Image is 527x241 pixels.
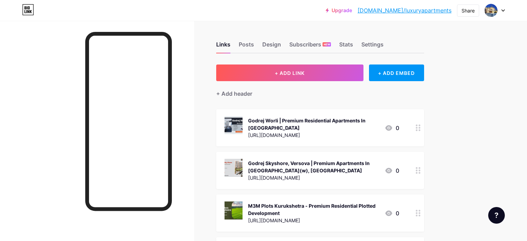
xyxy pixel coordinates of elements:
div: Godrej Worli | Premium Residential Apartments In [GEOGRAPHIC_DATA] [248,117,379,131]
div: Subscribers [289,40,331,53]
div: Links [216,40,230,53]
a: [DOMAIN_NAME]/luxuryapartments [358,6,451,15]
div: Stats [339,40,353,53]
button: + ADD LINK [216,64,363,81]
div: [URL][DOMAIN_NAME] [248,174,379,181]
div: 0 [385,124,399,132]
span: NEW [324,42,330,46]
span: + ADD LINK [275,70,305,76]
div: 0 [385,209,399,217]
div: Settings [361,40,384,53]
div: + ADD EMBED [369,64,424,81]
div: [URL][DOMAIN_NAME] [248,217,379,224]
div: Godrej Skyshore, Versova | Premium Apartments In [GEOGRAPHIC_DATA](w), [GEOGRAPHIC_DATA] [248,160,379,174]
div: Share [462,7,475,14]
div: + Add header [216,89,252,98]
div: 0 [385,166,399,175]
img: Godrej Skyshore, Versova | Premium Apartments In Andheri(w), Mumbai [225,159,243,177]
a: Upgrade [326,8,352,13]
img: luxuryapartments [484,4,498,17]
img: Godrej Worli | Premium Residential Apartments In Mumbai [225,116,243,134]
img: M3M Plots Kurukshetra - Premium Residential Plotted Development [225,201,243,220]
div: Design [262,40,281,53]
div: Posts [239,40,254,53]
div: M3M Plots Kurukshetra - Premium Residential Plotted Development [248,202,379,217]
div: [URL][DOMAIN_NAME] [248,131,379,139]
